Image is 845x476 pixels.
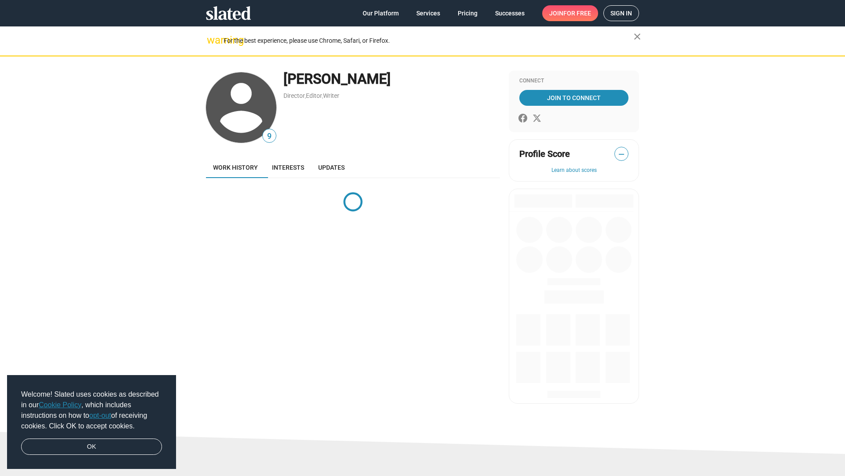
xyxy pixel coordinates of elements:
span: for free [563,5,591,21]
span: Updates [318,164,345,171]
a: Director [283,92,305,99]
a: Interests [265,157,311,178]
span: Welcome! Slated uses cookies as described in our , which includes instructions on how to of recei... [21,389,162,431]
span: Successes [495,5,525,21]
a: dismiss cookie message [21,439,162,455]
a: opt-out [89,412,111,419]
span: Profile Score [519,148,570,160]
span: Interests [272,164,304,171]
button: Learn about scores [519,167,628,174]
a: Sign in [603,5,639,21]
span: Sign in [610,6,632,21]
span: Services [416,5,440,21]
span: , [322,94,323,99]
span: Our Platform [363,5,399,21]
a: Updates [311,157,352,178]
a: Joinfor free [542,5,598,21]
mat-icon: close [632,31,643,42]
a: Services [409,5,447,21]
a: Our Platform [356,5,406,21]
div: cookieconsent [7,375,176,469]
a: Work history [206,157,265,178]
span: — [615,149,628,160]
a: Successes [488,5,532,21]
a: Pricing [451,5,485,21]
a: Writer [323,92,339,99]
mat-icon: warning [207,35,217,45]
div: [PERSON_NAME] [283,70,500,89]
span: , [305,94,306,99]
a: Join To Connect [519,90,628,106]
span: 9 [263,130,276,142]
span: Join To Connect [521,90,627,106]
span: Pricing [458,5,478,21]
span: Join [549,5,591,21]
div: For the best experience, please use Chrome, Safari, or Firefox. [224,35,634,47]
a: Editor [306,92,322,99]
span: Work history [213,164,258,171]
a: Cookie Policy [39,401,81,409]
div: Connect [519,78,628,85]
